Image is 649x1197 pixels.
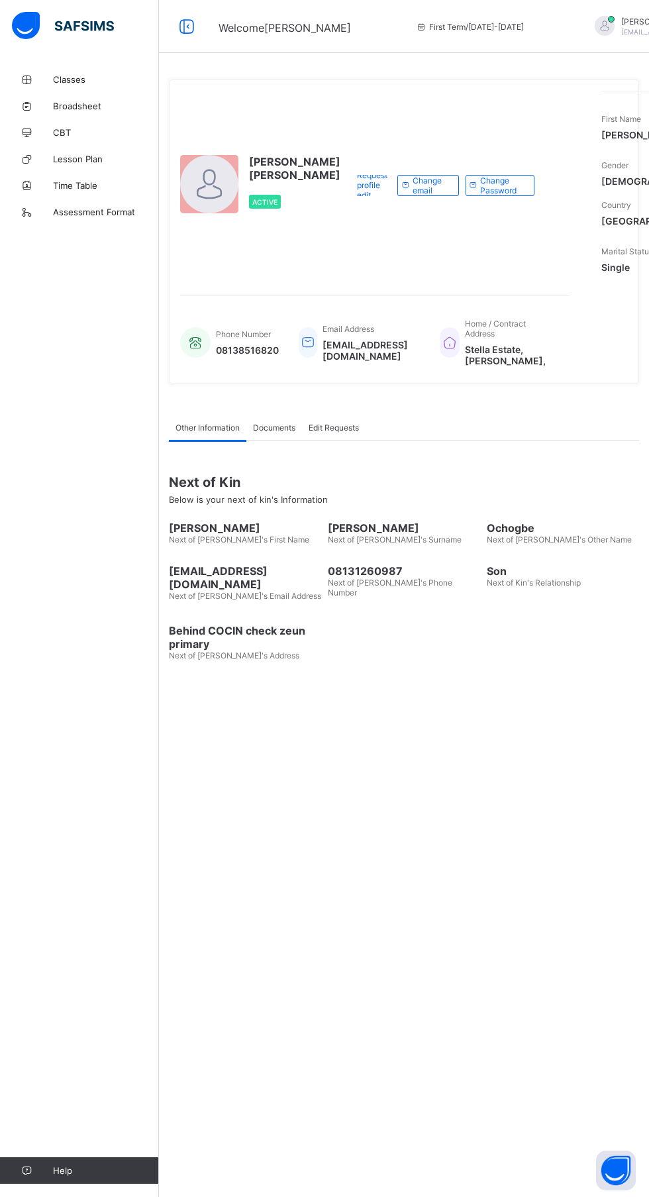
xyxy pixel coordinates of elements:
span: Phone Number [216,329,271,339]
span: Next of [PERSON_NAME]'s Surname [328,535,462,545]
span: Behind COCIN check zeun primary [169,624,321,651]
span: Change Password [480,176,524,195]
span: Email Address [323,324,374,334]
span: Assessment Format [53,207,159,217]
span: Stella Estate, [PERSON_NAME], [465,344,556,366]
span: Home / Contract Address [465,319,526,338]
span: Below is your next of kin's Information [169,494,328,505]
span: Next of Kin [169,474,639,490]
img: safsims [12,12,114,40]
span: First Name [601,114,641,124]
span: Gender [601,160,628,170]
span: Country [601,200,631,210]
button: Open asap [596,1151,636,1190]
span: Lesson Plan [53,154,159,164]
span: [PERSON_NAME] [328,521,480,535]
span: Request profile edit [357,170,387,200]
span: [PERSON_NAME] [169,521,321,535]
span: Edit Requests [309,423,359,433]
span: Change email [413,176,448,195]
span: Next of [PERSON_NAME]'s Other Name [487,535,632,545]
span: Next of [PERSON_NAME]'s First Name [169,535,309,545]
span: Help [53,1165,158,1176]
span: Time Table [53,180,159,191]
span: Next of [PERSON_NAME]'s Address [169,651,299,660]
span: [EMAIL_ADDRESS][DOMAIN_NAME] [323,339,420,362]
span: Next of Kin's Relationship [487,578,581,588]
span: Classes [53,74,159,85]
span: Broadsheet [53,101,159,111]
span: Active [252,198,277,206]
span: [EMAIL_ADDRESS][DOMAIN_NAME] [169,564,321,591]
span: [PERSON_NAME] [PERSON_NAME] [249,155,340,182]
span: Ochogbe [487,521,639,535]
span: Documents [253,423,295,433]
span: 08131260987 [328,564,480,578]
span: Other Information [175,423,240,433]
span: Next of [PERSON_NAME]'s Phone Number [328,578,452,598]
span: Son [487,564,639,578]
span: Welcome [PERSON_NAME] [219,21,351,34]
span: session/term information [416,22,524,32]
span: 08138516820 [216,344,279,356]
span: CBT [53,127,159,138]
span: Next of [PERSON_NAME]'s Email Address [169,591,321,601]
